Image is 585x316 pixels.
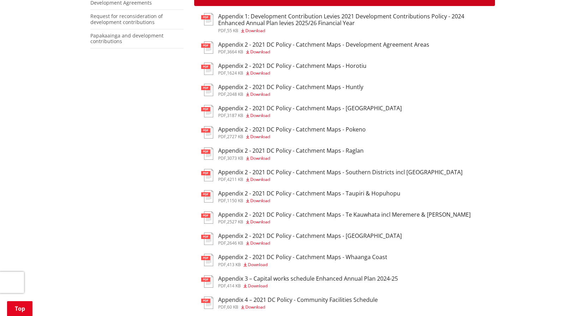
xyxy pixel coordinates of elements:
span: Download [250,49,270,55]
img: document-pdf.svg [201,190,213,203]
div: , [218,263,387,267]
span: pdf [218,70,226,76]
a: Papakaainga and development contributions [90,32,163,45]
a: Request for reconsideration of development contributions [90,13,163,25]
a: Appendix 2 - 2021 DC Policy - Catchment Maps - Raglan pdf,3073 KB Download [201,147,364,160]
span: Download [250,112,270,118]
a: Appendix 2 - 2021 DC Policy - Catchment Maps - Whaanga Coast pdf,413 KB Download [201,254,387,267]
img: document-pdf.svg [201,211,213,224]
span: pdf [218,134,226,140]
iframe: Messenger Launcher [553,286,578,312]
h3: Appendix 2 - 2021 DC Policy - Catchment Maps - Whaanga Coast [218,254,387,261]
img: document-pdf.svg [201,169,213,181]
h3: Appendix 3 – Capital works schedule Enhanced Annual Plan 2024-25 [218,275,398,282]
span: 2048 KB [227,91,243,97]
span: 60 KB [227,304,238,310]
div: , [218,284,398,288]
h3: Appendix 2 - 2021 DC Policy - Catchment Maps - Pokeno [218,126,366,133]
span: 2646 KB [227,240,243,246]
a: Appendix 2 - 2021 DC Policy - Catchment Maps - Taupiri & Hopuhopu pdf,1150 KB Download [201,190,400,203]
a: Appendix 2 - 2021 DC Policy - Catchment Maps - Huntly pdf,2048 KB Download [201,84,363,96]
span: pdf [218,219,226,225]
span: pdf [218,91,226,97]
h3: Appendix 1: Development Contribution Levies 2021 Development Contributions Policy - 2024 Enhanced... [218,13,488,27]
span: Download [250,198,270,204]
span: Download [248,262,268,268]
a: Appendix 1: Development Contribution Levies 2021 Development Contributions Policy - 2024 Enhanced... [201,13,488,33]
img: document-pdf.svg [201,275,213,288]
span: pdf [218,176,226,182]
h3: Appendix 2 - 2021 DC Policy - Catchment Maps - Horotiu [218,63,366,69]
div: , [218,220,471,224]
span: Download [250,219,270,225]
div: , [218,199,400,203]
span: 2527 KB [227,219,243,225]
span: Download [248,283,268,289]
h3: Appendix 2 - 2021 DC Policy - Catchment Maps - Te Kauwhata incl Meremere & [PERSON_NAME] [218,211,471,218]
span: 4211 KB [227,176,243,182]
img: document-pdf.svg [201,297,213,309]
img: document-pdf.svg [201,63,213,75]
span: 3187 KB [227,112,243,118]
a: Appendix 2 - 2021 DC Policy - Catchment Maps - [GEOGRAPHIC_DATA] pdf,2646 KB Download [201,233,402,245]
span: Download [245,28,265,34]
span: Download [250,70,270,76]
span: pdf [218,240,226,246]
a: Appendix 2 - 2021 DC Policy - Catchment Maps - Horotiu pdf,1624 KB Download [201,63,366,75]
img: document-pdf.svg [201,105,213,117]
span: Download [250,176,270,182]
img: document-pdf.svg [201,84,213,96]
a: Appendix 3 – Capital works schedule Enhanced Annual Plan 2024-25 pdf,414 KB Download [201,275,398,288]
h3: Appendix 2 - 2021 DC Policy - Catchment Maps - Taupiri & Hopuhopu [218,190,400,197]
img: document-pdf.svg [201,147,213,160]
a: Appendix 2 - 2021 DC Policy - Catchment Maps - [GEOGRAPHIC_DATA] pdf,3187 KB Download [201,105,402,118]
span: 1624 KB [227,70,243,76]
div: , [218,177,462,182]
h3: Appendix 2 - 2021 DC Policy - Catchment Maps - Huntly [218,84,363,90]
img: document-pdf.svg [201,13,213,25]
span: pdf [218,112,226,118]
a: Top [7,301,32,316]
span: pdf [218,49,226,55]
span: pdf [218,262,226,268]
a: Appendix 2 - 2021 DC Policy - Catchment Maps - Development Agreement Areas pdf,3664 KB Download [201,41,429,54]
span: pdf [218,304,226,310]
h3: Appendix 2 - 2021 DC Policy - Catchment Maps - [GEOGRAPHIC_DATA] [218,233,402,239]
a: Appendix 2 - 2021 DC Policy - Catchment Maps - Te Kauwhata incl Meremere & [PERSON_NAME] pdf,2527... [201,211,471,224]
div: , [218,92,363,96]
div: , [218,50,429,54]
span: 414 KB [227,283,241,289]
a: Appendix 2 - 2021 DC Policy - Catchment Maps - Pokeno pdf,2727 KB Download [201,126,366,139]
div: , [218,135,366,139]
span: pdf [218,155,226,161]
span: pdf [218,28,226,34]
div: , [218,71,366,75]
span: pdf [218,283,226,289]
span: 2727 KB [227,134,243,140]
h3: Appendix 4 – 2021 DC Policy - Community Facilities Schedule [218,297,378,303]
a: Appendix 2 - 2021 DC Policy - Catchment Maps - Southern Districts incl [GEOGRAPHIC_DATA] pdf,4211... [201,169,462,182]
div: , [218,156,364,160]
img: document-pdf.svg [201,254,213,266]
a: Appendix 4 – 2021 DC Policy - Community Facilities Schedule pdf,60 KB Download [201,297,378,309]
span: 3664 KB [227,49,243,55]
h3: Appendix 2 - 2021 DC Policy - Catchment Maps - [GEOGRAPHIC_DATA] [218,105,402,112]
h3: Appendix 2 - 2021 DC Policy - Catchment Maps - Development Agreement Areas [218,41,429,48]
img: document-pdf.svg [201,233,213,245]
h3: Appendix 2 - 2021 DC Policy - Catchment Maps - Southern Districts incl [GEOGRAPHIC_DATA] [218,169,462,176]
div: , [218,305,378,309]
div: , [218,241,402,245]
div: , [218,29,488,33]
span: 55 KB [227,28,238,34]
span: Download [245,304,265,310]
span: Download [250,240,270,246]
span: Download [250,91,270,97]
div: , [218,113,402,118]
span: pdf [218,198,226,204]
img: document-pdf.svg [201,41,213,54]
img: document-pdf.svg [201,126,213,139]
span: 3073 KB [227,155,243,161]
span: Download [250,155,270,161]
span: Download [250,134,270,140]
span: 413 KB [227,262,241,268]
